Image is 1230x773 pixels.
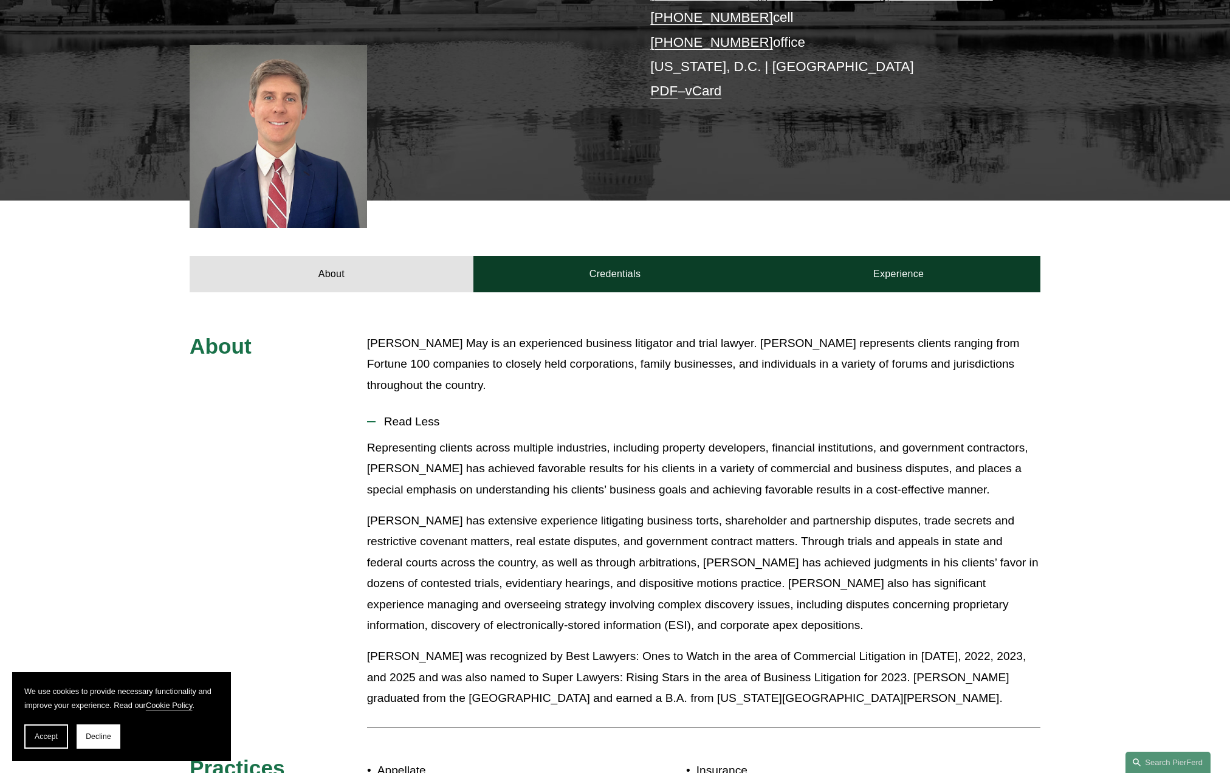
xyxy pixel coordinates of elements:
[24,724,68,749] button: Accept
[367,438,1040,501] p: Representing clients across multiple industries, including property developers, financial institu...
[146,701,193,710] a: Cookie Policy
[650,83,678,98] a: PDF
[685,83,722,98] a: vCard
[367,510,1040,636] p: [PERSON_NAME] has extensive experience litigating business torts, shareholder and partnership dis...
[1125,752,1211,773] a: Search this site
[367,406,1040,438] button: Read Less
[190,256,473,292] a: About
[376,415,1040,428] span: Read Less
[650,10,773,25] a: [PHONE_NUMBER]
[86,732,111,741] span: Decline
[12,672,231,761] section: Cookie banner
[367,333,1040,396] p: [PERSON_NAME] May is an experienced business litigator and trial lawyer. [PERSON_NAME] represents...
[367,646,1040,709] p: [PERSON_NAME] was recognized by Best Lawyers: Ones to Watch in the area of Commercial Litigation ...
[190,334,252,358] span: About
[650,35,773,50] a: [PHONE_NUMBER]
[367,438,1040,718] div: Read Less
[35,732,58,741] span: Accept
[77,724,120,749] button: Decline
[757,256,1040,292] a: Experience
[473,256,757,292] a: Credentials
[24,684,219,712] p: We use cookies to provide necessary functionality and improve your experience. Read our .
